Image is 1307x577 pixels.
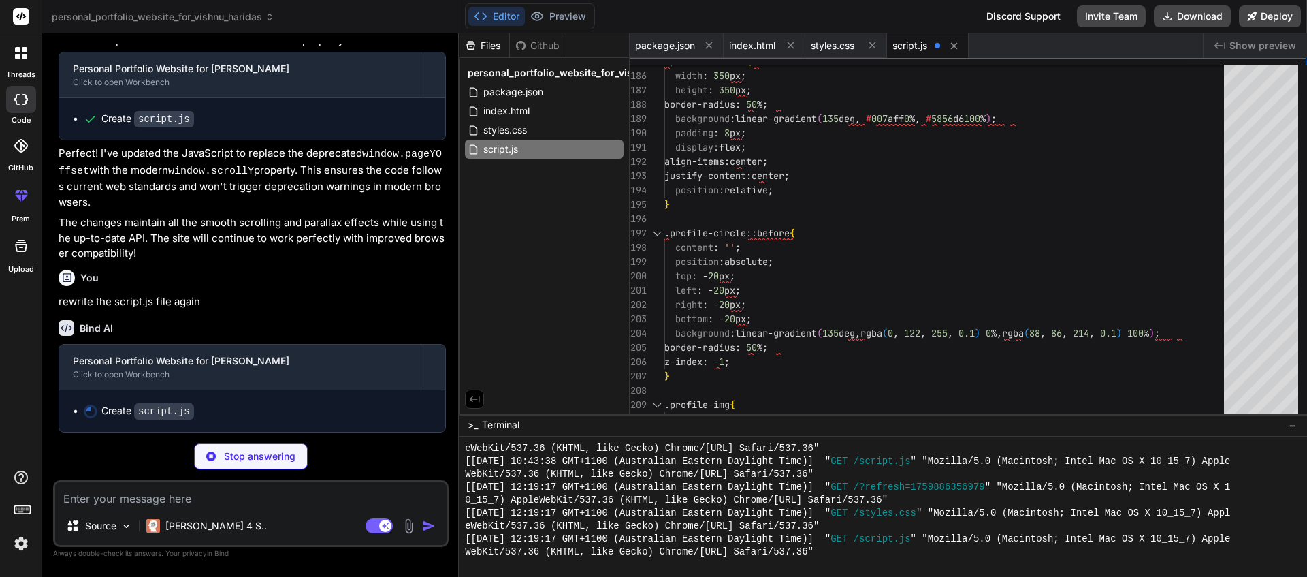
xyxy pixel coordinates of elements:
[703,98,735,110] span: radius
[746,98,757,110] span: 50
[630,255,647,269] div: 199
[12,114,31,126] label: code
[703,413,708,425] span: :
[830,481,848,494] span: GET
[735,284,741,296] span: ;
[468,7,525,26] button: Editor
[73,62,409,76] div: Personal Portfolio Website for [PERSON_NAME]
[909,112,920,125] span: %,
[675,298,703,311] span: right
[741,69,746,82] span: ;
[59,294,446,310] p: rewrite the script.js file again
[697,98,703,110] span: -
[741,298,746,311] span: ;
[675,313,708,325] span: bottom
[741,127,746,139] span: ;
[860,327,882,339] span: rgba
[630,355,647,369] div: 206
[630,412,647,426] div: 210
[10,532,33,555] img: settings
[708,84,713,96] span: :
[482,418,519,432] span: Terminal
[724,313,735,325] span: 20
[630,283,647,298] div: 201
[675,327,730,339] span: background
[465,507,830,520] span: [[DATE] 12:19:17 GMT+1100 (Australian Eastern Daylight Time)] "
[730,298,741,311] span: px
[80,271,99,285] h6: You
[854,481,985,494] span: /?refresh=1759886356979
[465,546,813,559] span: WebKit/537.36 (KHTML, like Gecko) Chrome/[URL] Safari/537.36"
[664,341,697,354] span: border
[134,403,194,420] code: script.js
[991,112,997,125] span: ;
[703,69,708,82] span: :
[630,384,647,398] div: 208
[719,298,730,311] span: 20
[1073,327,1089,339] span: 214
[482,141,519,157] span: script.js
[746,84,752,96] span: ;
[630,183,647,198] div: 194
[931,327,948,339] span: 255
[73,77,409,88] div: Click to open Workbench
[670,227,708,239] span: profile
[52,10,274,24] span: personal_portfolio_website_for_vishnu_haridas
[713,399,730,411] span: img
[991,327,1002,339] span: %,
[630,169,647,183] div: 193
[735,327,768,339] span: linear
[675,241,713,253] span: content
[817,327,822,339] span: (
[482,103,531,119] span: index.html
[664,98,697,110] span: border
[648,226,666,240] div: Click to collapse the range.
[482,122,528,138] span: styles.css
[59,215,446,262] p: The changes maintain all the smooth scrolling and parallax effects while using the up-to-date API...
[80,322,113,335] h6: Bind AI
[59,52,423,97] button: Personal Portfolio Website for [PERSON_NAME]Click to open Workbench
[708,170,746,182] span: content
[735,313,746,325] span: px
[1040,327,1046,339] span: ,
[741,141,746,153] span: ;
[664,370,670,382] span: }
[224,450,295,463] p: Stop answering
[1051,327,1062,339] span: 86
[1286,414,1299,436] button: −
[713,241,719,253] span: :
[168,166,254,177] code: window.scrollY
[635,39,695,52] span: package.json
[1149,327,1155,339] span: )
[768,112,773,125] span: -
[465,494,888,507] span: 0_15_7) AppleWebKit/537.36 (KHTML, like Gecko) Chrome/[URL] Safari/537.36"
[703,356,708,368] span: :
[724,241,735,253] span: ''
[724,356,730,368] span: ;
[630,212,647,226] div: 196
[216,35,302,47] code: window.scrollY
[730,399,735,411] span: {
[730,413,741,425] span: %;
[1289,418,1296,432] span: −
[630,298,647,312] div: 202
[713,298,719,311] span: -
[664,170,703,182] span: justify
[871,112,888,125] span: 007
[735,112,768,125] span: linear
[730,127,741,139] span: px
[1100,327,1116,339] span: 0.1
[675,270,692,282] span: top
[735,241,741,253] span: ;
[703,170,708,182] span: -
[468,66,691,80] span: personal_portfolio_website_for_vishnu_haridas
[735,98,741,110] span: :
[1154,5,1231,27] button: Download
[59,149,442,177] code: window.pageYOffset
[422,519,436,533] img: icon
[675,255,719,268] span: position
[986,112,991,125] span: )
[1062,327,1067,339] span: ,
[630,155,647,169] div: 192
[708,313,713,325] span: :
